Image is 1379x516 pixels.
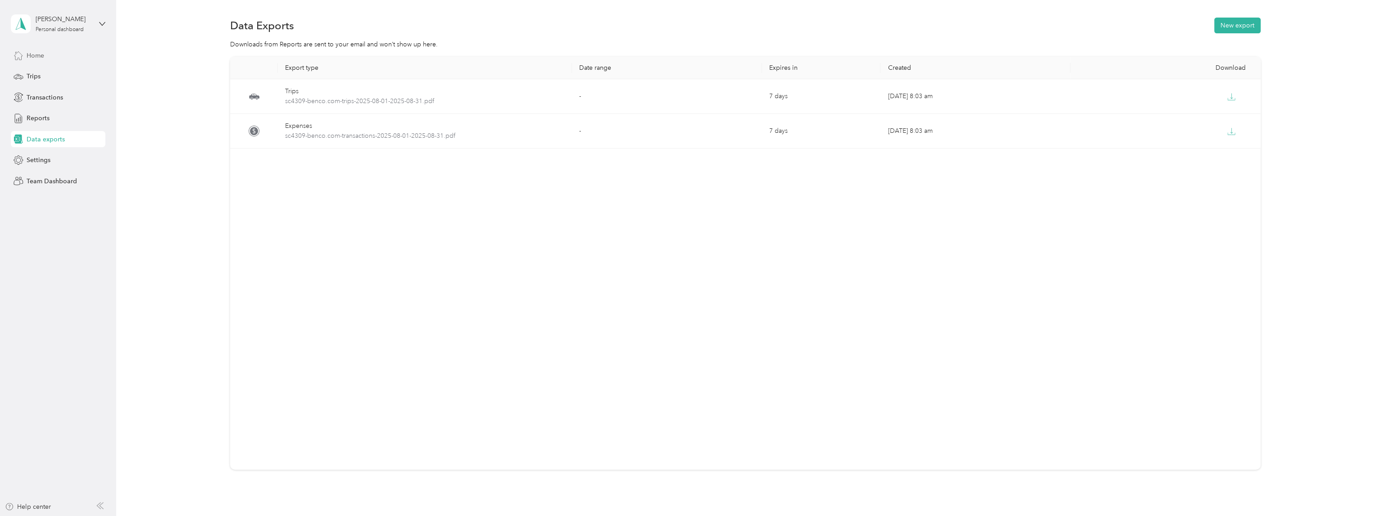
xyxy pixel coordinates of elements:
div: Trips [285,86,565,96]
div: Downloads from Reports are sent to your email and won’t show up here. [230,40,1260,49]
td: [DATE] 8:03 am [880,114,1071,149]
th: Date range [572,57,762,79]
th: Created [880,57,1071,79]
td: [DATE] 8:03 am [880,79,1071,114]
th: Expires in [762,57,881,79]
span: sc4309-benco.com-trips-2025-08-01-2025-08-31.pdf [285,96,565,106]
button: New export [1214,18,1261,33]
th: Export type [278,57,572,79]
span: Settings [27,155,50,165]
div: Personal dashboard [36,27,84,32]
button: Help center [5,502,51,511]
td: 7 days [762,114,881,149]
div: Expenses [285,121,565,131]
span: Team Dashboard [27,177,77,186]
h1: Data Exports [230,21,294,30]
span: Data exports [27,135,65,144]
iframe: Everlance-gr Chat Button Frame [1329,466,1379,516]
span: Reports [27,113,50,123]
div: [PERSON_NAME] [36,14,92,24]
span: Home [27,51,44,60]
td: - [572,114,762,149]
div: Download [1078,64,1253,72]
span: Trips [27,72,41,81]
td: - [572,79,762,114]
td: 7 days [762,79,881,114]
span: Transactions [27,93,63,102]
span: sc4309-benco.com-transactions-2025-08-01-2025-08-31.pdf [285,131,565,141]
